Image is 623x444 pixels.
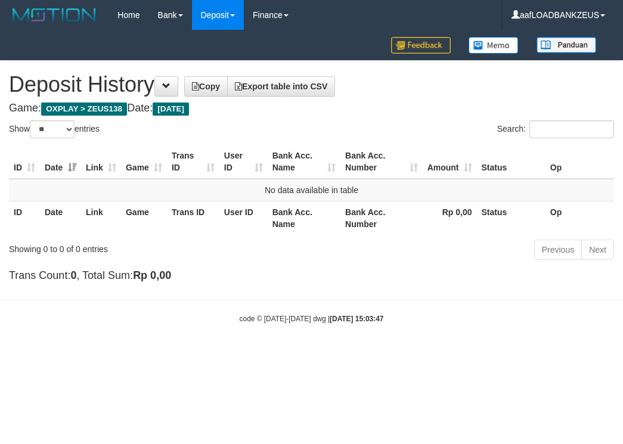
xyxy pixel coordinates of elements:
th: User ID [219,201,268,235]
th: Bank Acc. Name [268,201,340,235]
th: Game: activate to sort column ascending [121,145,167,179]
th: Status [477,145,545,179]
a: Next [581,240,614,260]
strong: Rp 0,00 [442,207,472,217]
th: Trans ID: activate to sort column ascending [167,145,219,179]
th: Bank Acc. Name: activate to sort column ascending [268,145,340,179]
span: Copy [192,82,220,91]
div: Showing 0 to 0 of 0 entries [9,238,250,255]
th: Link [81,201,121,235]
a: Export table into CSV [227,76,335,97]
th: Link: activate to sort column ascending [81,145,121,179]
h4: Trans Count: , Total Sum: [9,270,614,282]
th: Trans ID [167,201,219,235]
strong: [DATE] 15:03:47 [330,315,383,323]
img: panduan.png [537,37,596,53]
span: [DATE] [153,103,189,116]
label: Search: [497,120,614,138]
td: No data available in table [9,179,614,201]
strong: 0 [70,269,76,281]
th: Date [40,201,81,235]
th: Date: activate to sort column ascending [40,145,81,179]
span: Export table into CSV [235,82,327,91]
th: Game [121,201,167,235]
a: Copy [184,76,228,97]
strong: Rp 0,00 [133,269,171,281]
select: Showentries [30,120,75,138]
span: OXPLAY > ZEUS138 [41,103,127,116]
h1: Deposit History [9,73,614,97]
input: Search: [529,120,614,138]
small: code © [DATE]-[DATE] dwg | [240,315,384,323]
label: Show entries [9,120,100,138]
th: Bank Acc. Number [340,201,422,235]
img: MOTION_logo.png [9,6,100,24]
th: Amount: activate to sort column ascending [423,145,477,179]
a: Previous [534,240,582,260]
img: Feedback.jpg [391,37,451,54]
th: ID: activate to sort column ascending [9,145,40,179]
th: Status [477,201,545,235]
th: ID [9,201,40,235]
th: Op [545,201,614,235]
th: User ID: activate to sort column ascending [219,145,268,179]
img: Button%20Memo.svg [469,37,519,54]
h4: Game: Date: [9,103,614,114]
th: Op [545,145,614,179]
th: Bank Acc. Number: activate to sort column ascending [340,145,422,179]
